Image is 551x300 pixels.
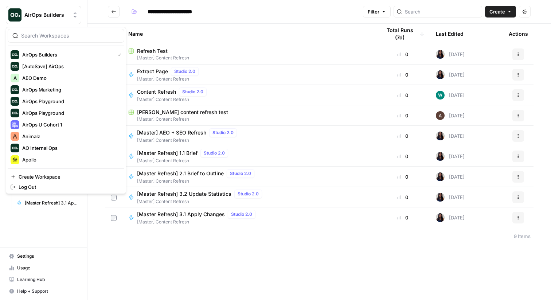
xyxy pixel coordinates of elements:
span: Content Refresh [137,88,176,96]
span: [Master] Content Refresh [137,157,231,164]
span: Studio 2.0 [204,150,225,156]
button: Help + Support [6,285,81,297]
span: Apollo [22,156,118,163]
div: [DATE] [436,213,465,222]
span: A [13,74,17,82]
img: [AutoSave] AirOps Logo [11,62,19,71]
img: AO Internal Ops Logo [11,144,19,152]
span: Animalz [22,133,118,140]
img: AirOps Builders Logo [11,50,19,59]
div: [DATE] [436,111,465,120]
a: Extract PageStudio 2.0[Master] Content Refresh [128,67,370,82]
span: [Master] Content Refresh [137,198,265,205]
span: [Master] AEO + SEO Refresh [137,129,206,136]
span: [Master Refresh] 3.1 Apply Changes [137,211,225,218]
button: Go back [108,6,120,17]
span: AirOps Builders [24,11,69,19]
span: [PERSON_NAME] content refresh test [137,109,228,116]
span: Studio 2.0 [238,191,259,197]
a: [Master Refresh] 3.1 Apply ChangesStudio 2.0[Master] Content Refresh [128,210,370,225]
a: [Master Refresh] 3.2 Update StatisticsStudio 2.0[Master] Content Refresh [128,190,370,205]
div: 0 [381,214,424,221]
a: [Master Refresh] 3.1 Apply Changes [13,197,81,209]
span: [Master] Content Refresh [137,178,257,184]
span: [Master] Content Refresh [128,55,370,61]
span: AirOps Marketing [22,86,118,93]
span: AirOps U Cohort 1 [22,121,118,128]
img: rox323kbkgutb4wcij4krxobkpon [436,193,445,202]
button: Filter [363,6,391,17]
span: [Master] Content Refresh [137,219,258,225]
span: Extract Page [137,68,168,75]
img: AirOps Playground Logo [11,109,19,117]
img: Apollo Logo [11,155,19,164]
a: Learning Hub [6,274,81,285]
a: [Master Refresh] 1.1 BriefStudio 2.0[Master] Content Refresh [128,149,370,164]
img: Animalz Logo [11,132,19,141]
div: 0 [381,71,424,78]
a: [PERSON_NAME] content refresh test[Master] Content Refresh [128,109,370,122]
span: Create Workspace [19,173,118,180]
a: Settings [6,250,81,262]
img: AirOps U Cohort 1 Logo [11,120,19,129]
div: Last Edited [436,24,464,44]
a: [Master Refresh] 2.1 Brief to OutlineStudio 2.0[Master] Content Refresh [128,169,370,184]
div: Workspace: AirOps Builders [6,27,126,194]
span: Create [489,8,505,15]
span: AO Internal Ops [22,144,118,152]
input: Search Workspaces [21,32,120,39]
div: [DATE] [436,50,465,59]
div: 0 [381,173,424,180]
span: Refresh Test [137,47,168,55]
span: Studio 2.0 [230,170,251,177]
span: Usage [17,265,78,271]
a: Content RefreshStudio 2.0[Master] Content Refresh [128,87,370,103]
span: Learning Hub [17,276,78,283]
span: Settings [17,253,78,260]
img: AirOps Marketing Logo [11,85,19,94]
div: 9 Items [514,233,531,240]
span: AirOps Builders [22,51,112,58]
img: vaiar9hhcrg879pubqop5lsxqhgw [436,91,445,100]
a: Create Workspace [8,172,124,182]
div: [DATE] [436,91,465,100]
img: rox323kbkgutb4wcij4krxobkpon [436,213,445,222]
a: [Master] AEO + SEO RefreshStudio 2.0[Master] Content Refresh [128,128,370,144]
div: [DATE] [436,132,465,140]
div: 0 [381,112,424,119]
span: [Master Refresh] 2.1 Brief to Outline [137,170,224,177]
div: Total Runs (7d) [381,24,424,44]
div: Name [128,24,370,44]
span: Log Out [19,183,118,191]
div: 0 [381,91,424,99]
span: Studio 2.0 [174,68,195,75]
span: Studio 2.0 [182,89,203,95]
span: [Master] Content Refresh [137,76,202,82]
img: AirOps Playground Logo [11,97,19,106]
span: AirOps Playground [22,109,118,117]
img: AirOps Builders Logo [8,8,22,22]
span: Studio 2.0 [231,211,252,218]
img: rox323kbkgutb4wcij4krxobkpon [436,132,445,140]
img: rox323kbkgutb4wcij4krxobkpon [436,50,445,59]
span: AEO Demo [22,74,118,82]
div: 0 [381,194,424,201]
div: [DATE] [436,152,465,161]
button: Workspace: AirOps Builders [6,6,81,24]
img: wtbmvrjo3qvncyiyitl6zoukl9gz [436,111,445,120]
button: Create [485,6,516,17]
span: Studio 2.0 [212,129,234,136]
span: AirOps Playground [22,98,118,105]
span: [Master] Content Refresh [137,137,240,144]
a: Log Out [8,182,124,192]
span: [AutoSave] AirOps [22,63,118,70]
div: 0 [381,132,424,140]
div: Actions [509,24,528,44]
img: rox323kbkgutb4wcij4krxobkpon [436,70,445,79]
img: rox323kbkgutb4wcij4krxobkpon [436,172,445,181]
div: 0 [381,153,424,160]
span: Help + Support [17,288,78,295]
a: Refresh Test[Master] Content Refresh [128,47,370,61]
span: [Master Refresh] 3.2 Update Statistics [137,190,231,198]
div: [DATE] [436,172,465,181]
